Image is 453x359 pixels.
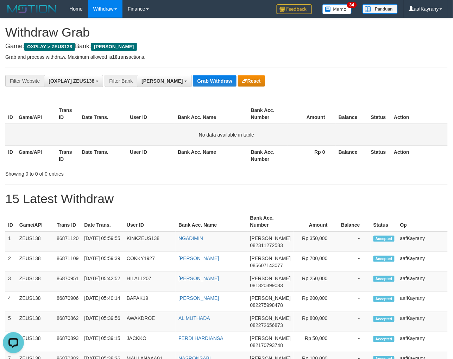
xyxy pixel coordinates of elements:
h1: 15 Latest Withdraw [5,192,448,206]
span: Copy 082170793748 to clipboard [250,343,283,348]
span: Copy 081320399083 to clipboard [250,283,283,288]
td: Rp 700,000 [294,252,338,272]
span: [PERSON_NAME] [250,336,291,341]
span: Accepted [373,256,395,262]
span: Accepted [373,316,395,322]
td: 3 [5,272,17,292]
th: Trans ID [56,104,79,124]
td: - [338,252,371,272]
th: Balance [336,104,368,124]
th: Op [397,212,448,232]
td: - [338,232,371,252]
th: Status [368,145,391,165]
img: Button%20Memo.svg [322,4,352,14]
td: HILAL1207 [124,272,176,292]
th: Bank Acc. Name [175,104,248,124]
span: Copy 082311272583 to clipboard [250,243,283,248]
div: Showing 0 to 0 of 0 entries [5,168,183,177]
h4: Game: Bank: [5,43,448,50]
a: AL MUTHADA [178,316,210,321]
span: Accepted [373,296,395,302]
th: Trans ID [54,212,81,232]
th: Game/API [16,104,56,124]
span: [PERSON_NAME] [250,276,291,281]
span: Accepted [373,336,395,342]
td: BAPAK19 [124,292,176,312]
th: User ID [127,145,175,165]
span: 34 [347,2,357,8]
td: KINKZEUS138 [124,232,176,252]
td: aafKayrany [397,232,448,252]
td: [DATE] 05:59:39 [81,252,124,272]
strong: 10 [112,54,118,60]
th: ID [5,104,16,124]
td: aafKayrany [397,312,448,332]
span: [OXPLAY] ZEUS138 [49,78,94,84]
th: Bank Acc. Number [248,145,288,165]
td: - [338,272,371,292]
button: Grab Withdraw [193,75,236,87]
td: ZEUS138 [17,232,54,252]
td: 1 [5,232,17,252]
th: Bank Acc. Number [248,104,288,124]
button: Open LiveChat chat widget [3,3,24,24]
th: Game/API [16,145,56,165]
td: 86871120 [54,232,81,252]
td: 4 [5,292,17,312]
td: - [338,312,371,332]
img: panduan.png [363,4,398,14]
td: 5 [5,312,17,332]
th: Action [391,104,448,124]
td: [DATE] 05:42:52 [81,272,124,292]
td: [DATE] 05:59:55 [81,232,124,252]
th: Action [391,145,448,165]
td: ZEUS138 [17,332,54,352]
img: MOTION_logo.png [5,4,59,14]
td: - [338,292,371,312]
span: [PERSON_NAME] [250,316,291,321]
td: aafKayrany [397,272,448,292]
a: [PERSON_NAME] [178,276,219,281]
td: aafKayrany [397,332,448,352]
span: Copy 082275998478 to clipboard [250,303,283,308]
td: 86870906 [54,292,81,312]
td: Rp 50,000 [294,332,338,352]
td: AWAKDROE [124,312,176,332]
span: OXPLAY > ZEUS138 [24,43,75,51]
th: Trans ID [56,145,79,165]
td: ZEUS138 [17,292,54,312]
td: [DATE] 05:39:15 [81,332,124,352]
button: [OXPLAY] ZEUS138 [44,75,103,87]
th: Status [371,212,397,232]
th: Rp 0 [288,145,336,165]
th: Date Trans. [81,212,124,232]
div: Filter Website [5,75,44,87]
td: Rp 250,000 [294,272,338,292]
td: ZEUS138 [17,252,54,272]
th: User ID [124,212,176,232]
a: NGADIMIN [178,235,203,241]
td: COKKY1927 [124,252,176,272]
th: Amount [288,104,336,124]
button: [PERSON_NAME] [137,75,191,87]
td: No data available in table [5,124,448,146]
td: JACKKO [124,332,176,352]
th: Date Trans. [79,104,127,124]
div: Filter Bank [105,75,137,87]
td: 2 [5,252,17,272]
span: [PERSON_NAME] [91,43,137,51]
td: ZEUS138 [17,272,54,292]
th: ID [5,212,17,232]
span: Accepted [373,276,395,282]
th: Game/API [17,212,54,232]
span: Copy 085607143077 to clipboard [250,263,283,268]
td: - [338,332,371,352]
th: Bank Acc. Name [176,212,247,232]
a: [PERSON_NAME] [178,256,219,261]
td: 86870893 [54,332,81,352]
td: Rp 200,000 [294,292,338,312]
th: Balance [338,212,371,232]
span: [PERSON_NAME] [250,296,291,301]
button: Reset [238,75,265,87]
img: Feedback.jpg [277,4,312,14]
